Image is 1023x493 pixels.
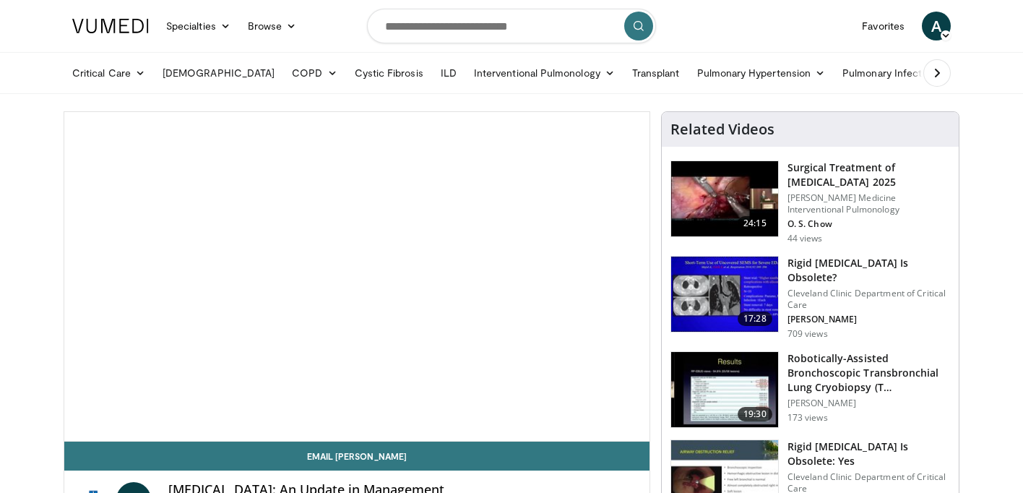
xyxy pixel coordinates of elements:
h3: Robotically-Assisted Bronchoscopic Transbronchial Lung Cryobiopsy (T… [787,351,950,395]
p: [PERSON_NAME] [787,314,950,325]
img: 52dd3ee3-6e28-4c65-b16c-71b166f8207e.150x105_q85_crop-smart_upscale.jpg [671,352,778,427]
a: 17:28 Rigid [MEDICAL_DATA] Is Obsolete? Cleveland Clinic Department of Critical Care [PERSON_NAME... [670,256,950,340]
video-js: Video Player [64,112,649,442]
a: [DEMOGRAPHIC_DATA] [154,59,283,87]
h3: Rigid [MEDICAL_DATA] Is Obsolete? [787,256,950,285]
a: Pulmonary Infection [834,59,959,87]
p: 44 views [787,233,823,244]
p: 173 views [787,412,828,424]
a: Favorites [853,12,913,40]
a: 19:30 Robotically-Assisted Bronchoscopic Transbronchial Lung Cryobiopsy (T… [PERSON_NAME] 173 views [670,351,950,428]
input: Search topics, interventions [367,9,656,43]
a: Critical Care [64,59,154,87]
p: O. S. Chow [787,218,950,230]
a: Transplant [623,59,689,87]
a: Interventional Pulmonology [465,59,623,87]
img: e12c8778-94d9-4c9a-84a2-9b32d285d9b1.150x105_q85_crop-smart_upscale.jpg [671,257,778,332]
h4: Related Videos [670,121,774,138]
a: ILD [432,59,465,87]
span: 19:30 [738,407,772,421]
h3: Surgical Treatment of [MEDICAL_DATA] 2025 [787,160,950,189]
a: COPD [283,59,345,87]
span: 17:28 [738,312,772,326]
a: Pulmonary Hypertension [689,59,834,87]
span: 24:15 [738,216,772,231]
a: 24:15 Surgical Treatment of [MEDICAL_DATA] 2025 [PERSON_NAME] Medicine Interventional Pulmonology... [670,160,950,244]
p: [PERSON_NAME] Medicine Interventional Pulmonology [787,192,950,215]
a: Cystic Fibrosis [346,59,432,87]
img: 66a32496-a723-41de-8ce3-825ac3457de0.150x105_q85_crop-smart_upscale.jpg [671,161,778,236]
p: [PERSON_NAME] [787,398,950,409]
a: A [922,12,951,40]
a: Specialties [157,12,239,40]
img: VuMedi Logo [72,19,149,33]
a: Email [PERSON_NAME] [64,442,649,471]
h3: Rigid [MEDICAL_DATA] Is Obsolete: Yes [787,440,950,468]
p: 709 views [787,328,828,340]
a: Browse [239,12,306,40]
p: Cleveland Clinic Department of Critical Care [787,288,950,311]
